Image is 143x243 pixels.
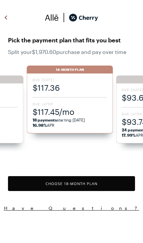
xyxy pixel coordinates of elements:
span: APR [33,123,55,127]
img: svg%3e [45,13,59,23]
span: Split your $1,970.60 purchase and pay over time [8,49,135,55]
span: $117.36 [33,82,107,93]
span: Due [DATE] [33,77,107,82]
strong: 17.99% [122,133,135,137]
span: starting [DATE] [33,118,85,122]
div: 18-Month Plan [27,66,113,73]
span: Due Later [33,102,107,106]
strong: 16.98% [33,123,47,127]
span: Pick the payment plan that fits you best [8,35,135,45]
span: $117.45/mo [33,106,107,117]
img: svg%3e [59,13,69,23]
img: svg%3e [2,13,10,23]
strong: 18 payments [33,118,57,122]
img: cherry_black_logo-DrOE_MJI.svg [69,13,98,23]
button: Choose 18-Month Plan [8,176,135,191]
